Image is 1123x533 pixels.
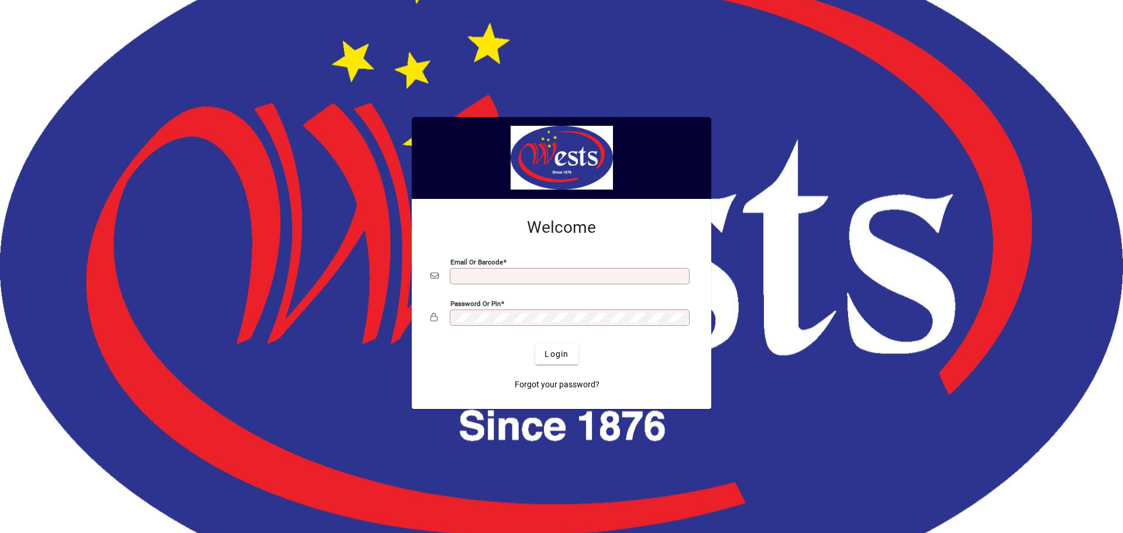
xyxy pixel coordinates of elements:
mat-label: Email or Barcode [450,258,503,266]
a: Forgot your password? [510,374,604,395]
span: Login [545,348,569,360]
button: Login [535,343,578,364]
span: Forgot your password? [515,379,600,391]
h2: Welcome [430,218,693,238]
mat-label: Password or Pin [450,300,501,308]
